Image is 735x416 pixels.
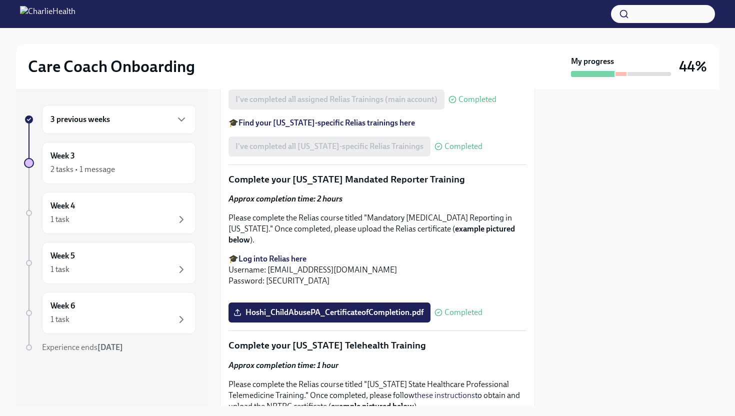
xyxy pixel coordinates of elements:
[444,142,482,150] span: Completed
[42,105,196,134] div: 3 previous weeks
[228,212,526,245] p: Please complete the Relias course titled "Mandatory [MEDICAL_DATA] Reporting in [US_STATE]." Once...
[238,118,415,127] a: Find your [US_STATE]-specific Relias trainings here
[228,379,526,412] p: Please complete the Relias course titled "[US_STATE] State Healthcare Professional Telemedicine T...
[50,164,115,175] div: 2 tasks • 1 message
[228,253,526,286] p: 🎓 Username: [EMAIL_ADDRESS][DOMAIN_NAME] Password: [SECURITY_DATA]
[50,300,75,311] h6: Week 6
[50,200,75,211] h6: Week 4
[50,314,69,325] div: 1 task
[331,401,414,411] strong: example pictured below
[414,390,475,400] a: these instructions
[228,194,342,203] strong: Approx completion time: 2 hours
[235,307,423,317] span: Hoshi_ChildAbusePA_CertificateofCompletion.pdf
[228,117,526,128] p: 🎓
[24,192,196,234] a: Week 41 task
[97,342,123,352] strong: [DATE]
[458,95,496,103] span: Completed
[50,150,75,161] h6: Week 3
[444,308,482,316] span: Completed
[679,57,707,75] h3: 44%
[20,6,75,22] img: CharlieHealth
[28,56,195,76] h2: Care Coach Onboarding
[50,264,69,275] div: 1 task
[571,56,614,67] strong: My progress
[228,360,338,370] strong: Approx completion time: 1 hour
[42,342,123,352] span: Experience ends
[238,254,306,263] a: Log into Relias here
[228,339,526,352] p: Complete your [US_STATE] Telehealth Training
[228,302,430,322] label: Hoshi_ChildAbusePA_CertificateofCompletion.pdf
[228,173,526,186] p: Complete your [US_STATE] Mandated Reporter Training
[24,242,196,284] a: Week 51 task
[24,142,196,184] a: Week 32 tasks • 1 message
[50,214,69,225] div: 1 task
[24,292,196,334] a: Week 61 task
[50,114,110,125] h6: 3 previous weeks
[50,250,75,261] h6: Week 5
